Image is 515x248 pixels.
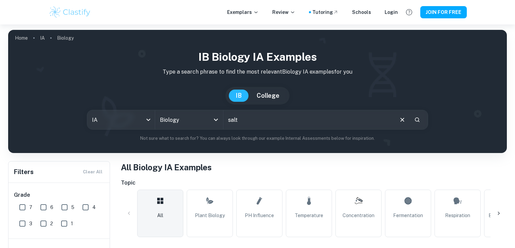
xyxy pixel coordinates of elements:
a: Login [385,8,398,16]
span: 4 [92,204,96,211]
p: Biology [57,34,74,42]
span: All [157,212,163,219]
p: Exemplars [227,8,259,16]
span: Fermentation [393,212,423,219]
h6: Filters [14,167,34,177]
span: 6 [50,204,53,211]
button: Open [211,115,221,125]
button: Help and Feedback [403,6,415,18]
p: Not sure what to search for? You can always look through our example Internal Assessments below f... [14,135,501,142]
span: Concentration [343,212,374,219]
a: Tutoring [312,8,338,16]
h1: IB Biology IA examples [14,49,501,65]
div: IA [87,110,155,129]
h1: All Biology IA Examples [121,161,507,173]
button: JOIN FOR FREE [420,6,467,18]
span: 7 [29,204,32,211]
span: 1 [71,220,73,227]
span: Plant Biology [195,212,225,219]
a: IA [40,33,45,43]
button: Search [411,114,423,126]
span: 2 [50,220,53,227]
span: 3 [29,220,32,227]
img: profile cover [8,30,507,153]
a: Schools [352,8,371,16]
img: Clastify logo [49,5,92,19]
span: pH Influence [245,212,274,219]
button: College [250,90,286,102]
h6: Grade [14,191,105,199]
a: Home [15,33,28,43]
button: IB [229,90,249,102]
p: Type a search phrase to find the most relevant Biology IA examples for you [14,68,501,76]
input: E.g. photosynthesis, coffee and protein, HDI and diabetes... [223,110,393,129]
button: Clear [396,113,409,126]
span: Temperature [295,212,323,219]
h6: Topic [121,179,507,187]
p: Review [272,8,295,16]
span: Respiration [445,212,470,219]
span: 5 [71,204,74,211]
